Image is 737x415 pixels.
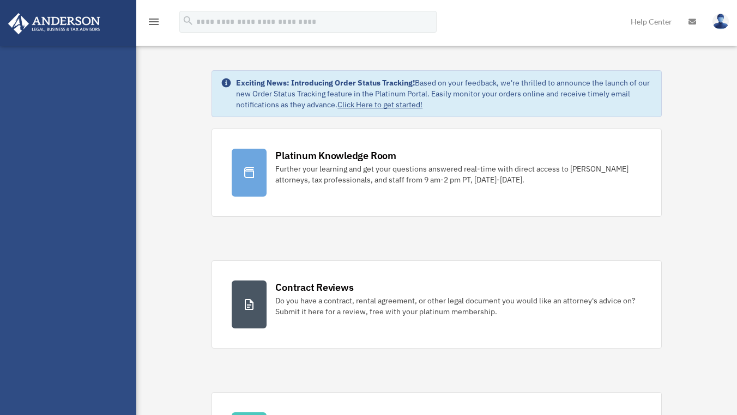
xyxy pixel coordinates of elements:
[147,15,160,28] i: menu
[275,149,396,162] div: Platinum Knowledge Room
[236,78,415,88] strong: Exciting News: Introducing Order Status Tracking!
[712,14,729,29] img: User Pic
[337,100,422,109] a: Click Here to get started!
[275,163,642,185] div: Further your learning and get your questions answered real-time with direct access to [PERSON_NAM...
[182,15,194,27] i: search
[212,129,662,217] a: Platinum Knowledge Room Further your learning and get your questions answered real-time with dire...
[212,260,662,349] a: Contract Reviews Do you have a contract, rental agreement, or other legal document you would like...
[147,19,160,28] a: menu
[275,280,353,294] div: Contract Reviews
[5,13,104,34] img: Anderson Advisors Platinum Portal
[275,295,642,317] div: Do you have a contract, rental agreement, or other legal document you would like an attorney's ad...
[236,77,653,110] div: Based on your feedback, we're thrilled to announce the launch of our new Order Status Tracking fe...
